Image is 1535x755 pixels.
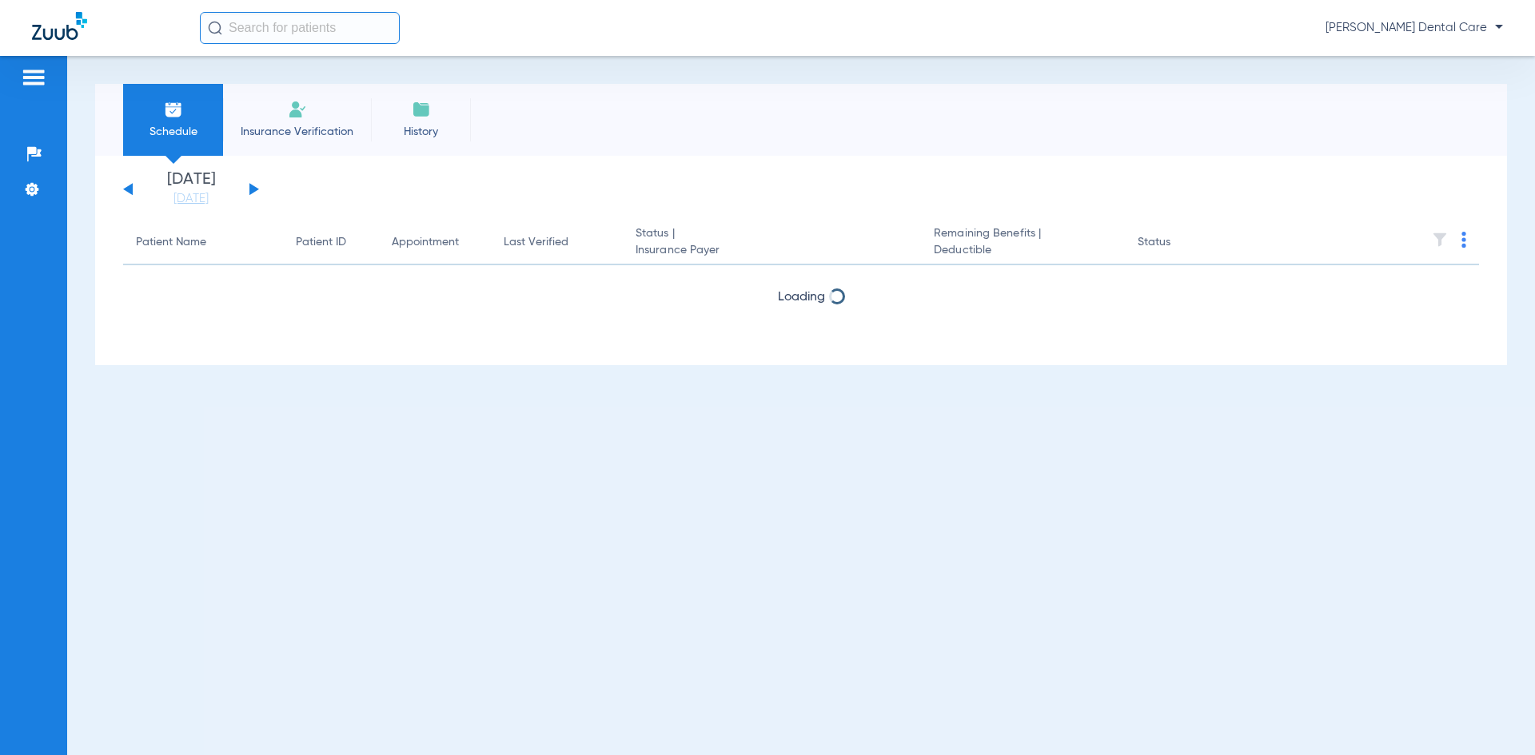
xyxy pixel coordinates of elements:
[921,221,1124,265] th: Remaining Benefits |
[623,221,921,265] th: Status |
[778,333,825,346] span: Loading
[32,12,87,40] img: Zuub Logo
[136,234,206,251] div: Patient Name
[778,291,825,304] span: Loading
[934,242,1111,259] span: Deductible
[504,234,568,251] div: Last Verified
[1432,232,1448,248] img: filter.svg
[135,124,211,140] span: Schedule
[143,191,239,207] a: [DATE]
[208,21,222,35] img: Search Icon
[412,100,431,119] img: History
[1326,20,1503,36] span: [PERSON_NAME] Dental Care
[1461,232,1466,248] img: group-dot-blue.svg
[235,124,359,140] span: Insurance Verification
[383,124,459,140] span: History
[636,242,908,259] span: Insurance Payer
[1125,221,1233,265] th: Status
[136,234,270,251] div: Patient Name
[296,234,366,251] div: Patient ID
[392,234,459,251] div: Appointment
[288,100,307,119] img: Manual Insurance Verification
[143,172,239,207] li: [DATE]
[296,234,346,251] div: Patient ID
[392,234,478,251] div: Appointment
[164,100,183,119] img: Schedule
[21,68,46,87] img: hamburger-icon
[200,12,400,44] input: Search for patients
[504,234,610,251] div: Last Verified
